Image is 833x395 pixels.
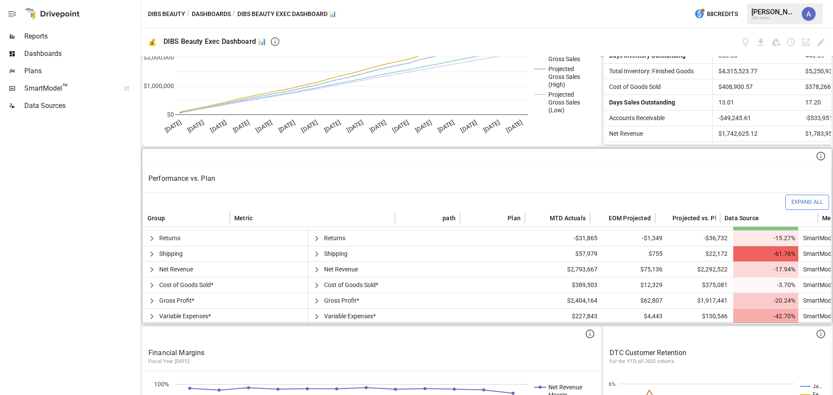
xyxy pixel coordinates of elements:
text: [DATE] [482,119,501,134]
span: Variable Expenses* [159,309,211,324]
span: $1,917,441 [672,293,729,308]
text: 100% [154,381,169,388]
div: / [187,9,190,20]
div: [PERSON_NAME] [751,8,797,16]
span: Reports [24,31,139,42]
button: Download dashboard [756,37,766,47]
span: $755 [607,246,664,261]
span: -$36,732 [672,231,729,246]
p: DTC Customer Retention [610,348,826,358]
span: $408,900.57 [717,79,795,95]
text: Net Revenue [548,384,582,391]
span: Net Revenue [324,262,358,277]
text: [DATE] [391,119,410,134]
span: $2,404,164 [542,293,599,308]
button: Alex Knight [797,2,821,26]
span: 13.01 [717,95,795,110]
span: $2,793,667 [542,262,599,277]
span: Gross Profit* [324,293,359,308]
button: Dashboards [192,9,231,20]
text: Gross Sales [548,73,580,80]
span: 71.62 [717,142,795,157]
text: Projected [548,65,574,72]
span: Cost of Goods Sold [606,79,661,95]
button: Sort [430,212,442,224]
text: [DATE] [436,119,456,134]
span: Returns [324,231,345,246]
p: Financial Margins [148,348,595,358]
span: -$31,865 [542,231,599,246]
text: $0 [167,111,174,118]
span: $389,503 [542,277,599,293]
span: 88 Credits [707,9,738,20]
span: $130,546 [672,309,729,324]
span: $75,136 [607,262,664,277]
text: $1,000,000 [144,82,174,89]
button: Add widget [801,37,811,47]
button: Sort [253,212,266,224]
div: Group [148,215,165,222]
button: Schedule dashboard [786,37,796,47]
span: Variable Expenses* [324,309,376,324]
span: Gross Profit* [159,293,194,308]
span: $4,315,523.77 [717,64,795,79]
span: Returns [159,231,180,246]
text: [DATE] [505,119,524,134]
span: Data Source [725,214,759,222]
span: $1,742,625.12 [717,126,795,141]
div: / [233,9,236,20]
div: DIBS Beauty [751,16,797,20]
text: [DATE] [323,119,342,134]
text: $2,000,000 [144,54,174,61]
span: -$1,349 [607,231,664,246]
text: [DATE] [414,119,433,134]
span: SmartModel [24,83,115,94]
p: Performance vs. Plan [148,173,826,184]
span: Data Sources [24,101,139,111]
span: Accounts Receivable [606,111,665,126]
text: [DATE] [346,119,365,134]
button: Sort [596,212,608,224]
span: -20.24% [738,293,797,308]
span: $227,843 [542,309,599,324]
text: [DATE] [368,119,387,134]
button: DIBS Beauty [148,9,185,20]
button: Sort [760,212,772,224]
span: Plans [24,66,139,76]
span: Days Payable Outstanding [606,142,682,157]
div: Alex Knight [802,7,816,21]
span: $12,329 [607,277,664,293]
span: -3.70% [738,277,797,293]
svg: A chart. [143,15,596,145]
text: [DATE] [300,119,319,134]
button: Sort [495,212,507,224]
span: $2,292,522 [672,262,729,277]
text: [DATE] [277,119,296,134]
span: Projected vs. Plan [672,214,724,222]
text: Ja… [813,383,822,389]
button: 88Credits [691,6,741,22]
text: 6% [609,381,616,387]
text: [DATE] [232,119,251,134]
text: Gross Sales [548,99,580,106]
span: Shipping [324,246,348,261]
span: $62,807 [607,293,664,308]
span: -42.70% [738,309,797,324]
span: Cost of Goods Sold* [324,277,378,293]
p: For the YTD; all 2025 cohorts [610,358,826,365]
span: $375,081 [672,277,729,293]
button: Sort [537,212,549,224]
span: Dashboards [24,49,139,59]
span: Cost of Goods Sold* [159,277,213,293]
span: Shipping [159,246,183,261]
span: -15.27% [738,231,797,246]
span: Net Revenue [606,126,643,141]
span: Plan [508,214,521,222]
text: Gross Sales [548,55,580,62]
p: Fiscal Year [DATE] [148,358,595,365]
span: MTD Actuals [550,214,586,222]
span: -17.94% [738,262,797,277]
button: Expand All [785,195,829,210]
span: -$49,245.61 [717,111,795,126]
span: $57,979 [542,246,599,261]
